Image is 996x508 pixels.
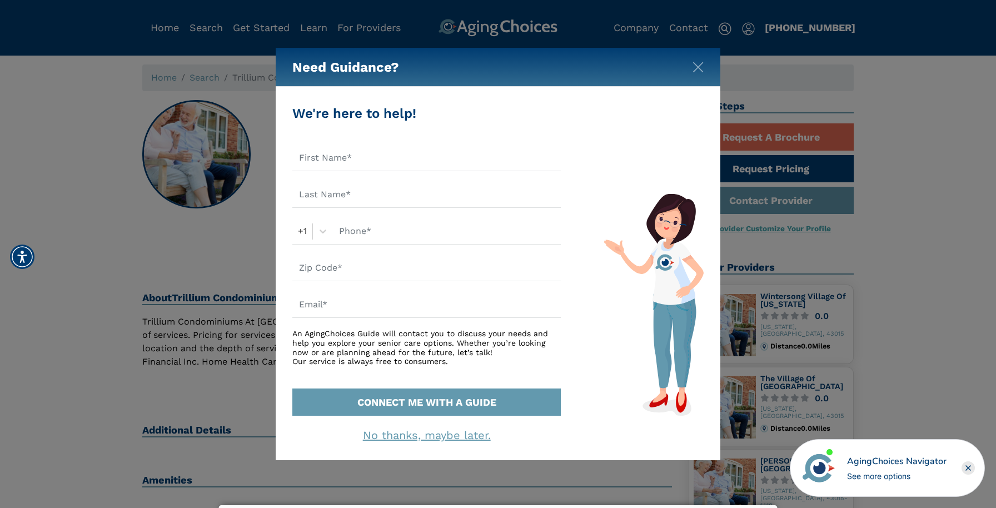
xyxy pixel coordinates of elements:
button: Close [693,59,704,71]
a: No thanks, maybe later. [363,429,491,442]
button: CONNECT ME WITH A GUIDE [292,389,561,416]
div: We're here to help! [292,103,561,123]
h5: Need Guidance? [292,48,399,87]
input: Zip Code* [292,256,561,281]
img: match-guide-form.svg [604,193,704,416]
input: Phone* [332,219,561,245]
div: An AgingChoices Guide will contact you to discuss your needs and help you explore your senior car... [292,329,561,366]
img: avatar [800,449,838,487]
input: First Name* [292,146,561,171]
div: See more options [847,470,947,482]
input: Last Name* [292,182,561,208]
input: Email* [292,292,561,318]
div: Close [962,461,975,475]
img: modal-close.svg [693,62,704,73]
div: AgingChoices Navigator [847,455,947,468]
div: Accessibility Menu [10,245,34,269]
